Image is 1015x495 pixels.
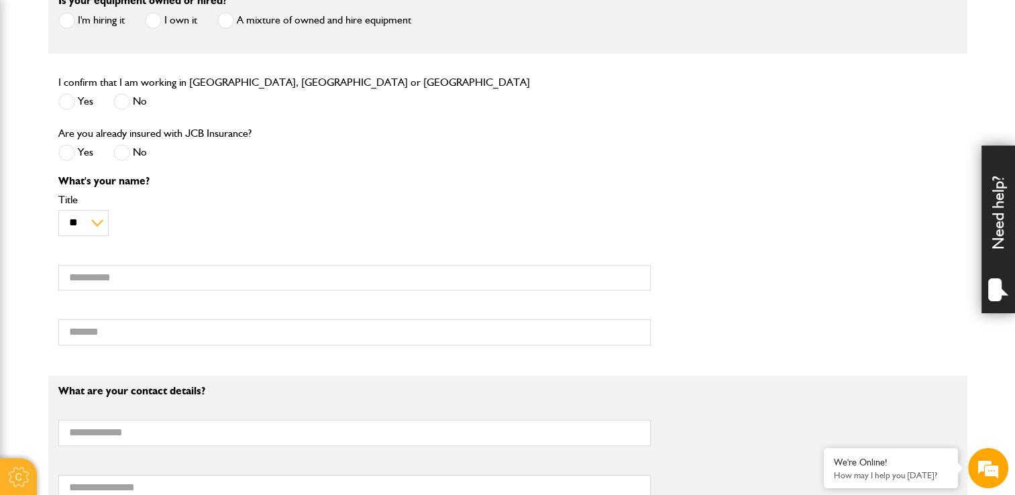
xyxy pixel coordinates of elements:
em: Start Chat [182,389,244,407]
p: What's your name? [58,176,651,186]
input: Enter your last name [17,124,245,154]
label: I own it [145,12,197,29]
label: A mixture of owned and hire equipment [217,12,411,29]
label: Yes [58,93,93,110]
label: Title [58,195,651,205]
div: We're Online! [834,457,948,468]
label: I confirm that I am working in [GEOGRAPHIC_DATA], [GEOGRAPHIC_DATA] or [GEOGRAPHIC_DATA] [58,77,530,88]
p: How may I help you today? [834,470,948,480]
input: Enter your email address [17,164,245,193]
p: What are your contact details? [58,386,651,396]
input: Enter your phone number [17,203,245,233]
label: Are you already insured with JCB Insurance? [58,128,252,139]
div: Chat with us now [70,75,225,93]
div: Minimize live chat window [220,7,252,39]
label: No [113,93,147,110]
div: Need help? [981,146,1015,313]
label: No [113,144,147,161]
label: Yes [58,144,93,161]
label: I'm hiring it [58,12,125,29]
img: d_20077148190_company_1631870298795_20077148190 [23,74,56,93]
textarea: Type your message and hit 'Enter' [17,243,245,378]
